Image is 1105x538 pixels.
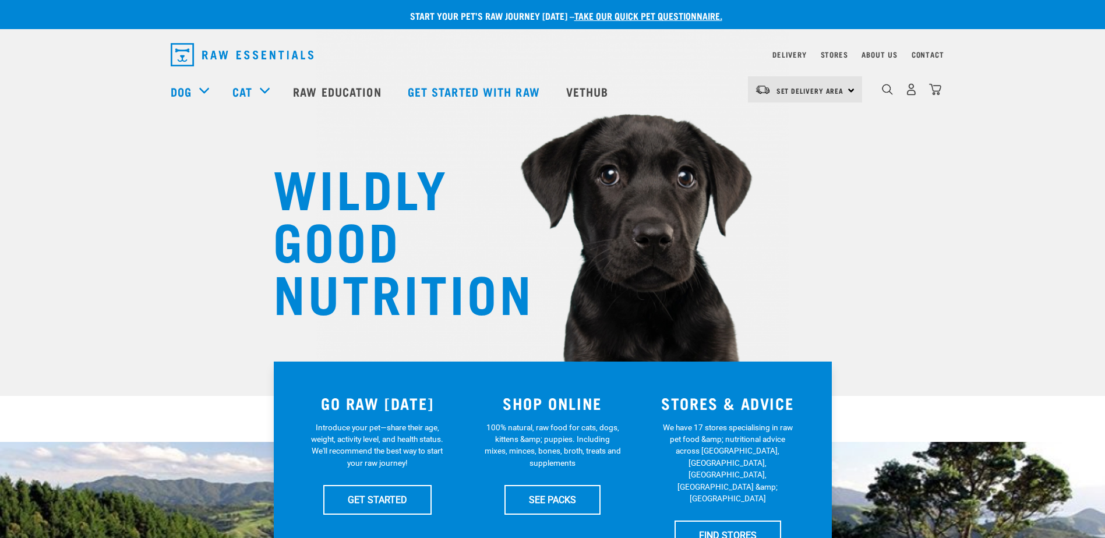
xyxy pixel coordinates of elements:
[273,160,506,317] h1: WILDLY GOOD NUTRITION
[297,394,458,412] h3: GO RAW [DATE]
[905,83,917,95] img: user.png
[772,52,806,56] a: Delivery
[504,485,601,514] a: SEE PACKS
[929,83,941,95] img: home-icon@2x.png
[281,68,396,115] a: Raw Education
[882,84,893,95] img: home-icon-1@2x.png
[171,83,192,100] a: Dog
[161,38,944,71] nav: dropdown navigation
[912,52,944,56] a: Contact
[555,68,623,115] a: Vethub
[396,68,555,115] a: Get started with Raw
[821,52,848,56] a: Stores
[309,422,446,469] p: Introduce your pet—share their age, weight, activity level, and health status. We'll recommend th...
[647,394,809,412] h3: STORES & ADVICE
[323,485,432,514] a: GET STARTED
[484,422,621,469] p: 100% natural, raw food for cats, dogs, kittens &amp; puppies. Including mixes, minces, bones, bro...
[171,43,313,66] img: Raw Essentials Logo
[574,13,722,18] a: take our quick pet questionnaire.
[232,83,252,100] a: Cat
[755,84,771,95] img: van-moving.png
[776,89,844,93] span: Set Delivery Area
[862,52,897,56] a: About Us
[472,394,633,412] h3: SHOP ONLINE
[659,422,796,505] p: We have 17 stores specialising in raw pet food &amp; nutritional advice across [GEOGRAPHIC_DATA],...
